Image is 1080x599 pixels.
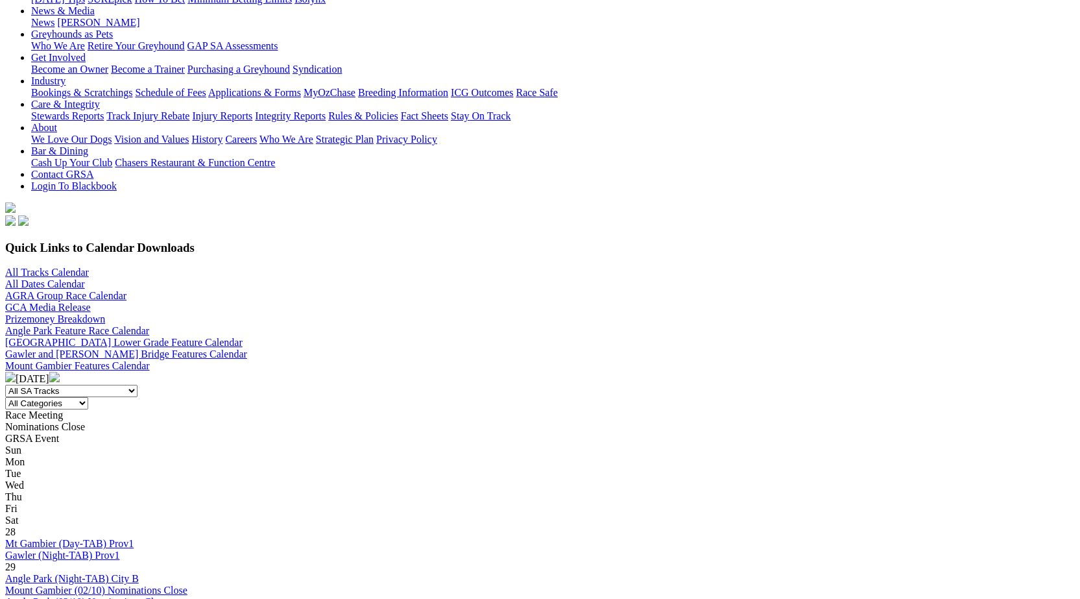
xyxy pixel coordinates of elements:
[88,40,185,51] a: Retire Your Greyhound
[208,87,301,98] a: Applications & Forms
[31,40,1075,52] div: Greyhounds as Pets
[5,538,134,549] a: Mt Gambier (Day-TAB) Prov1
[5,313,105,324] a: Prizemoney Breakdown
[191,134,222,145] a: History
[5,421,1075,433] div: Nominations Close
[5,456,1075,468] div: Mon
[31,157,1075,169] div: Bar & Dining
[358,87,448,98] a: Breeding Information
[31,110,104,121] a: Stewards Reports
[192,110,252,121] a: Injury Reports
[5,526,16,537] span: 28
[5,290,126,301] a: AGRA Group Race Calendar
[5,348,247,360] a: Gawler and [PERSON_NAME] Bridge Features Calendar
[135,87,206,98] a: Schedule of Fees
[5,503,1075,515] div: Fri
[5,550,119,561] a: Gawler (Night-TAB) Prov1
[187,40,278,51] a: GAP SA Assessments
[5,372,16,382] img: chevron-left-pager-white.svg
[31,157,112,168] a: Cash Up Your Club
[225,134,257,145] a: Careers
[31,75,66,86] a: Industry
[31,134,112,145] a: We Love Our Dogs
[115,157,275,168] a: Chasers Restaurant & Function Centre
[5,215,16,226] img: facebook.svg
[5,515,1075,526] div: Sat
[376,134,437,145] a: Privacy Policy
[5,561,16,572] span: 29
[5,241,1075,255] h3: Quick Links to Calendar Downloads
[114,134,189,145] a: Vision and Values
[316,134,374,145] a: Strategic Plan
[304,87,355,98] a: MyOzChase
[31,122,57,133] a: About
[401,110,448,121] a: Fact Sheets
[5,480,1075,491] div: Wed
[255,110,326,121] a: Integrity Reports
[5,585,187,596] a: Mount Gambier (02/10) Nominations Close
[5,360,150,371] a: Mount Gambier Features Calendar
[5,278,85,289] a: All Dates Calendar
[18,215,29,226] img: twitter.svg
[31,29,113,40] a: Greyhounds as Pets
[5,445,1075,456] div: Sun
[5,337,243,348] a: [GEOGRAPHIC_DATA] Lower Grade Feature Calendar
[31,180,117,191] a: Login To Blackbook
[5,302,91,313] a: GCA Media Release
[5,202,16,213] img: logo-grsa-white.png
[5,468,1075,480] div: Tue
[31,87,1075,99] div: Industry
[49,372,60,382] img: chevron-right-pager-white.svg
[31,40,85,51] a: Who We Are
[5,433,1075,445] div: GRSA Event
[31,17,54,28] a: News
[328,110,398,121] a: Rules & Policies
[31,99,100,110] a: Care & Integrity
[259,134,313,145] a: Who We Are
[516,87,557,98] a: Race Safe
[5,573,139,584] a: Angle Park (Night-TAB) City B
[31,64,1075,75] div: Get Involved
[31,110,1075,122] div: Care & Integrity
[5,325,149,336] a: Angle Park Feature Race Calendar
[31,145,88,156] a: Bar & Dining
[451,110,510,121] a: Stay On Track
[5,372,1075,385] div: [DATE]
[451,87,513,98] a: ICG Outcomes
[5,267,89,278] a: All Tracks Calendar
[293,64,342,75] a: Syndication
[31,5,95,16] a: News & Media
[187,64,290,75] a: Purchasing a Greyhound
[106,110,189,121] a: Track Injury Rebate
[31,87,132,98] a: Bookings & Scratchings
[5,491,1075,503] div: Thu
[5,410,1075,421] div: Race Meeting
[31,52,86,63] a: Get Involved
[111,64,185,75] a: Become a Trainer
[31,17,1075,29] div: News & Media
[31,64,108,75] a: Become an Owner
[31,169,93,180] a: Contact GRSA
[31,134,1075,145] div: About
[57,17,139,28] a: [PERSON_NAME]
